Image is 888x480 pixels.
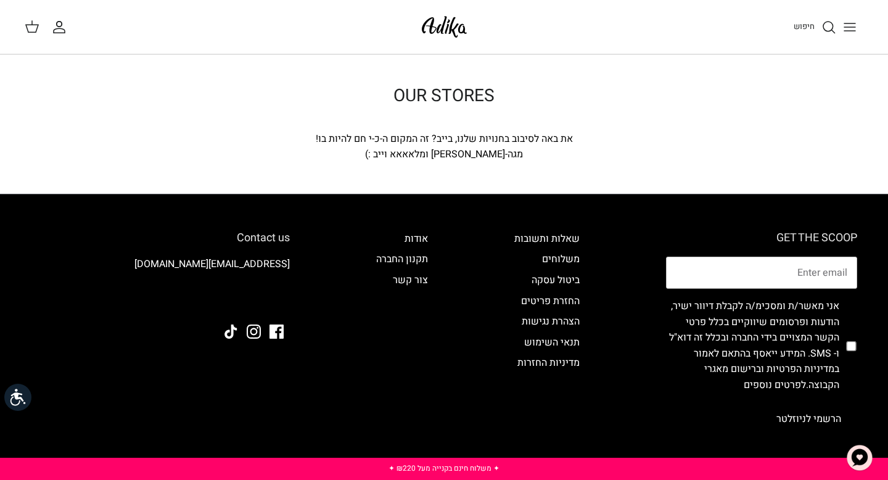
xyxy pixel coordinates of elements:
[514,231,580,246] a: שאלות ותשובות
[517,355,580,370] a: מדיניות החזרות
[134,257,290,271] a: [EMAIL_ADDRESS][DOMAIN_NAME]
[388,463,499,474] a: ✦ משלוח חינם בקנייה מעל ₪220 ✦
[522,314,580,329] a: הצהרת נגישות
[405,231,428,246] a: אודות
[364,231,440,434] div: Secondary navigation
[393,273,428,288] a: צור קשר
[222,131,666,147] div: את באה לסיבוב בחנויות שלנו, בייב? זה המקום ה-כ-י חם להיות בו!
[841,439,878,476] button: צ'אט
[31,231,290,245] h6: Contact us
[666,257,857,289] input: Email
[222,86,666,107] h1: OUR STORES
[269,325,284,339] a: Facebook
[376,252,428,267] a: תקנון החברה
[532,273,580,288] a: ביטול עסקה
[521,294,580,308] a: החזרת פריטים
[224,325,238,339] a: Tiktok
[760,403,857,434] button: הרשמי לניוזלטר
[222,147,666,163] div: מגה-[PERSON_NAME] ומלאאאא וייב :)
[247,325,261,339] a: Instagram
[744,378,806,392] a: לפרטים נוספים
[794,20,836,35] a: חיפוש
[418,12,471,41] img: Adika IL
[542,252,580,267] a: משלוחים
[666,231,857,245] h6: GET THE SCOOP
[52,20,72,35] a: החשבון שלי
[524,335,580,350] a: תנאי השימוש
[256,291,290,307] img: Adika IL
[794,20,815,32] span: חיפוש
[836,14,863,41] button: Toggle menu
[502,231,592,434] div: Secondary navigation
[666,299,839,394] label: אני מאשר/ת ומסכימ/ה לקבלת דיוור ישיר, הודעות ופרסומים שיווקיים בכלל פרטי הקשר המצויים בידי החברה ...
